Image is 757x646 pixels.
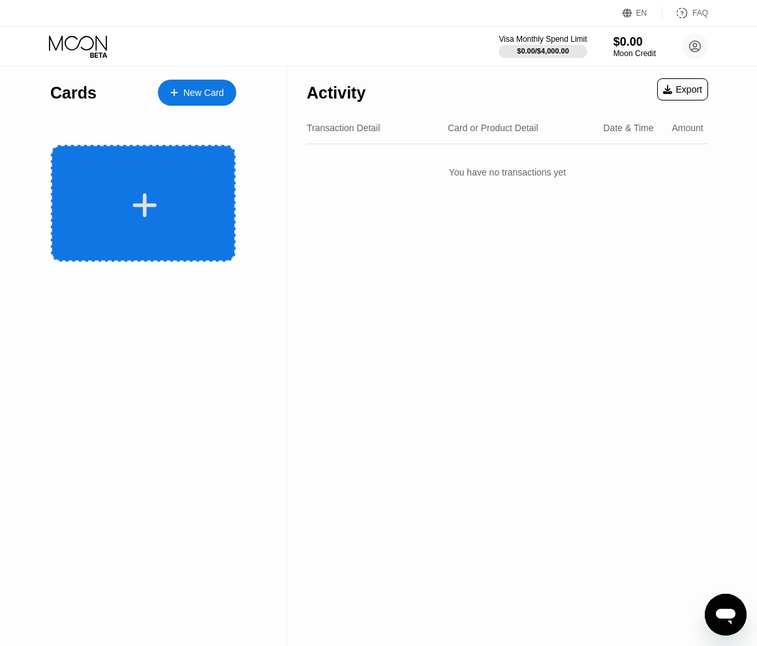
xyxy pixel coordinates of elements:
div: FAQ [662,7,708,20]
div: Date & Time [603,123,653,133]
div: EN [636,8,647,18]
div: Card or Product Detail [448,123,538,133]
div: EN [623,7,662,20]
div: Visa Monthly Spend Limit [499,35,587,44]
div: You have no transactions yet [307,154,708,191]
div: Visa Monthly Spend Limit$0.00/$4,000.00 [499,35,587,58]
div: Export [663,84,702,95]
iframe: Button to launch messaging window [705,594,747,636]
div: Moon Credit [613,49,656,58]
div: Cards [50,84,97,102]
div: $0.00Moon Credit [613,35,656,58]
div: $0.00 [613,35,656,49]
div: Transaction Detail [307,123,380,133]
div: Activity [307,84,365,102]
div: New Card [158,80,236,106]
div: New Card [183,87,224,99]
div: $0.00 / $4,000.00 [517,47,569,55]
div: Amount [672,123,703,133]
div: FAQ [692,8,708,18]
div: Export [657,78,708,100]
